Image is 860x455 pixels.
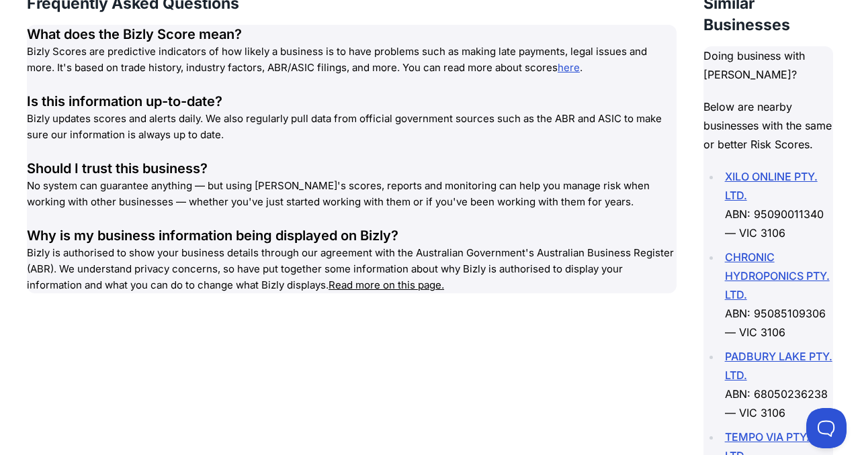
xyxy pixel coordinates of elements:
div: Should I trust this business? [27,159,677,178]
div: What does the Bizly Score mean? [27,25,677,44]
p: No system can guarantee anything — but using [PERSON_NAME]'s scores, reports and monitoring can h... [27,178,677,210]
a: PADBURY LAKE PTY. LTD. [725,350,832,382]
p: Doing business with [PERSON_NAME]? [703,46,833,84]
p: Bizly updates scores and alerts daily. We also regularly pull data from official government sourc... [27,111,677,143]
li: ABN: 95085109306 — VIC 3106 [721,248,833,342]
div: Why is my business information being displayed on Bizly? [27,226,677,245]
a: here [558,61,580,74]
a: CHRONIC HYDROPONICS PTY. LTD. [725,250,830,301]
p: Bizly is authorised to show your business details through our agreement with the Australian Gover... [27,245,677,293]
p: Bizly Scores are predictive indicators of how likely a business is to have problems such as makin... [27,44,677,76]
li: ABN: 95090011340 — VIC 3106 [721,167,833,242]
a: Read more on this page. [329,279,444,291]
a: XILO ONLINE PTY. LTD. [725,170,818,202]
p: Below are nearby businesses with the same or better Risk Scores. [703,97,833,154]
iframe: Toggle Customer Support [806,408,847,448]
li: ABN: 68050236238 — VIC 3106 [721,347,833,422]
div: Is this information up-to-date? [27,92,677,111]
